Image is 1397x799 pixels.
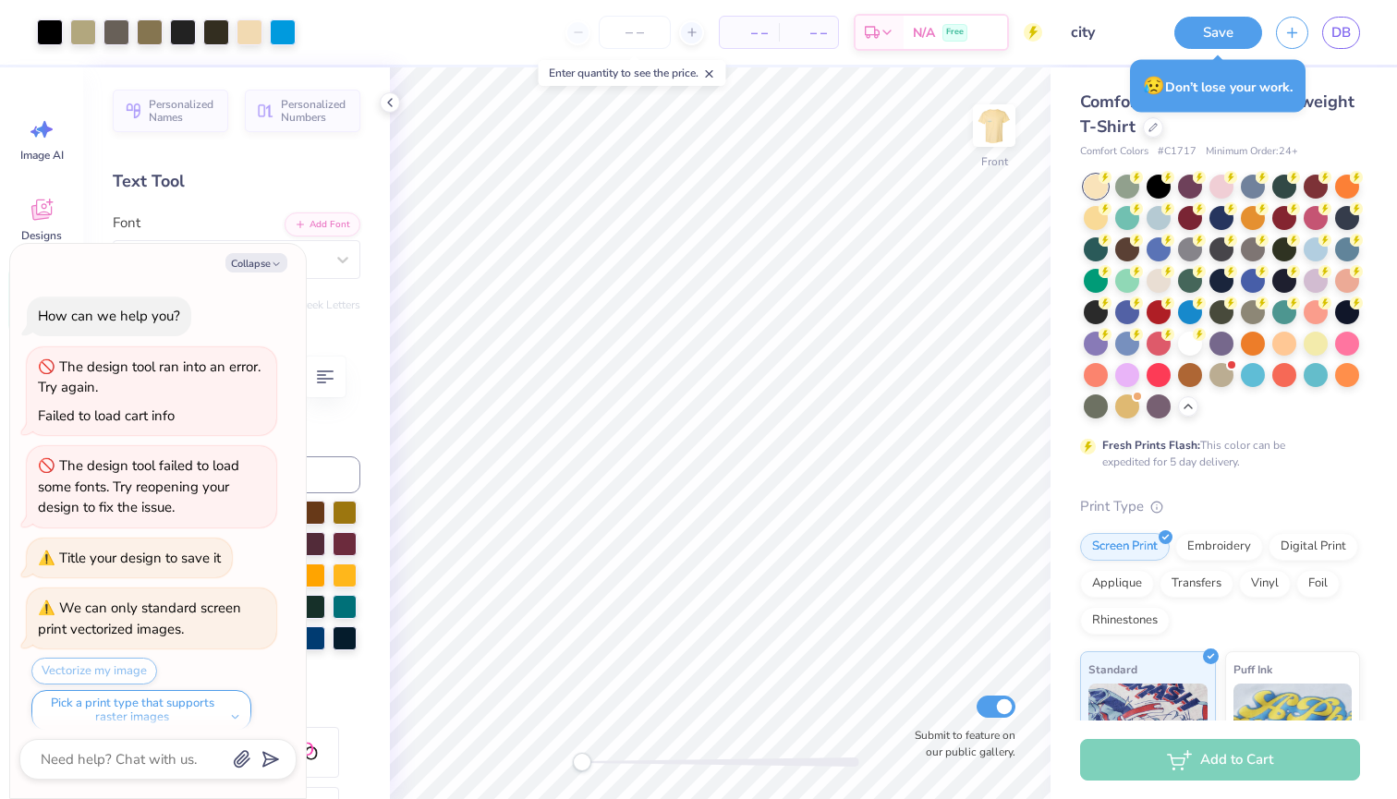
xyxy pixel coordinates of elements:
[913,23,935,42] span: N/A
[1080,570,1154,598] div: Applique
[21,228,62,243] span: Designs
[1130,60,1306,113] div: Don’t lose your work.
[790,23,827,42] span: – –
[31,690,251,731] button: Pick a print type that supports raster images
[1160,570,1233,598] div: Transfers
[1102,437,1330,470] div: This color can be expedited for 5 day delivery.
[599,16,671,49] input: – –
[1143,74,1165,98] span: 😥
[38,307,180,325] div: How can we help you?
[1088,660,1137,679] span: Standard
[731,23,768,42] span: – –
[38,406,175,425] div: Failed to load cart info
[981,153,1008,170] div: Front
[113,90,228,132] button: Personalized Names
[1174,17,1262,49] button: Save
[1175,533,1263,561] div: Embroidery
[113,169,360,194] div: Text Tool
[1206,144,1298,160] span: Minimum Order: 24 +
[38,456,239,516] div: The design tool failed to load some fonts. Try reopening your design to fix the issue.
[59,549,221,567] div: Title your design to save it
[946,26,964,39] span: Free
[1080,533,1170,561] div: Screen Print
[1080,607,1170,635] div: Rhinestones
[1102,438,1200,453] strong: Fresh Prints Flash:
[38,599,241,638] div: We can only standard screen print vectorized images.
[1080,91,1354,138] span: Comfort Colors Adult Heavyweight T-Shirt
[20,148,64,163] span: Image AI
[1080,144,1148,160] span: Comfort Colors
[1233,660,1272,679] span: Puff Ink
[539,60,726,86] div: Enter quantity to see the price.
[1088,684,1208,776] img: Standard
[113,212,140,234] label: Font
[1269,533,1358,561] div: Digital Print
[1158,144,1197,160] span: # C1717
[1080,496,1360,517] div: Print Type
[1056,14,1147,51] input: Untitled Design
[285,212,360,236] button: Add Font
[38,357,261,397] div: The design tool ran into an error. Try again.
[281,98,349,124] span: Personalized Numbers
[1239,570,1291,598] div: Vinyl
[573,753,591,771] div: Accessibility label
[905,727,1015,760] label: Submit to feature on our public gallery.
[225,253,287,272] button: Collapse
[1322,17,1360,49] a: DB
[149,98,217,124] span: Personalized Names
[1331,22,1351,43] span: DB
[976,107,1013,144] img: Front
[1233,684,1353,776] img: Puff Ink
[245,90,360,132] button: Personalized Numbers
[1296,570,1340,598] div: Foil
